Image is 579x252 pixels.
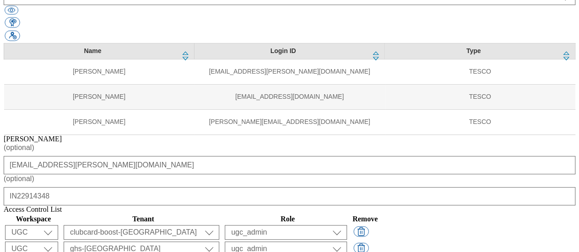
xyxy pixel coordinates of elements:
[195,109,385,134] td: [PERSON_NAME][EMAIL_ADDRESS][DOMAIN_NAME]
[4,175,34,182] span: ( optional )
[5,214,62,224] th: Workspace
[4,144,34,151] span: ( optional )
[4,187,575,205] input: Employee Number
[4,84,195,109] td: [PERSON_NAME]
[195,59,385,84] td: [EMAIL_ADDRESS][PERSON_NAME][DOMAIN_NAME]
[63,214,223,224] th: Tenant
[4,135,62,143] span: [PERSON_NAME]
[195,84,385,109] td: [EMAIL_ADDRESS][DOMAIN_NAME]
[385,59,575,84] td: TESCO
[4,109,195,134] td: [PERSON_NAME]
[4,156,575,174] input: Employee Email
[4,205,575,214] div: Access Control List
[352,214,378,224] th: Remove
[385,84,575,109] td: TESCO
[200,47,366,55] div: Login ID
[390,47,557,55] div: Type
[10,47,176,55] div: Name
[385,109,575,134] td: TESCO
[224,214,351,224] th: Role
[4,59,195,84] td: [PERSON_NAME]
